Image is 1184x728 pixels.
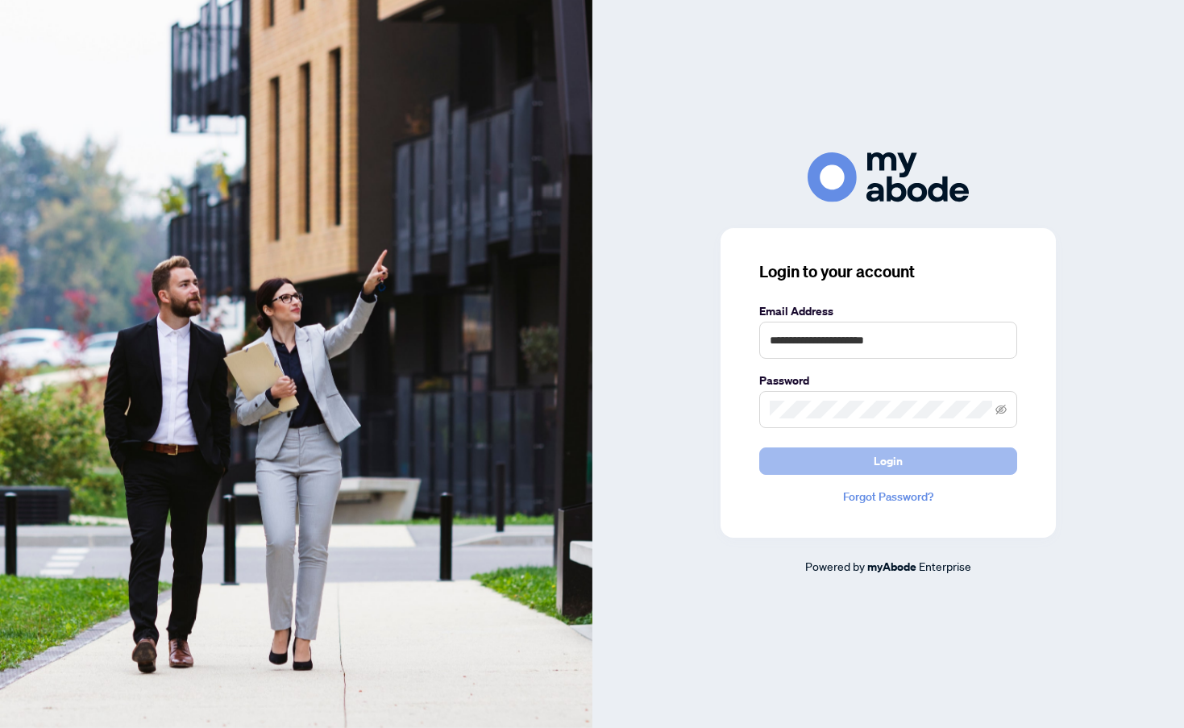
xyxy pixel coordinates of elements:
a: myAbode [867,558,916,576]
span: Login [874,448,903,474]
span: Powered by [805,559,865,573]
label: Password [759,372,1017,389]
h3: Login to your account [759,260,1017,283]
span: eye-invisible [995,404,1007,415]
img: ma-logo [808,152,969,202]
a: Forgot Password? [759,488,1017,505]
label: Email Address [759,302,1017,320]
span: Enterprise [919,559,971,573]
button: Login [759,447,1017,475]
